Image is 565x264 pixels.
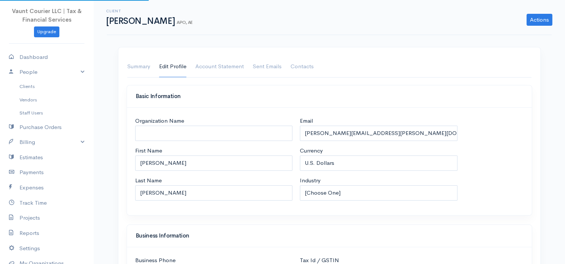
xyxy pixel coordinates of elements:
label: Currency [300,147,323,155]
label: First Name [135,147,162,155]
label: Industry [300,176,320,185]
span: APO, AE [177,19,193,25]
label: Last Name [135,176,162,185]
h6: Client [106,9,193,13]
label: Email [300,117,313,125]
a: Sent Emails [253,56,282,77]
label: Organization Name [135,117,184,125]
h1: [PERSON_NAME] [106,16,193,26]
a: Summary [127,56,150,77]
h4: Basic Information [136,93,523,100]
a: Edit Profile [159,56,186,77]
span: Vaunt Courier LLC | Tax & Financial Services [12,7,82,23]
a: Upgrade [34,26,59,37]
a: Contacts [291,56,314,77]
a: Account Statement [195,56,244,77]
h4: Business Information [136,233,523,239]
a: Actions [527,14,552,26]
